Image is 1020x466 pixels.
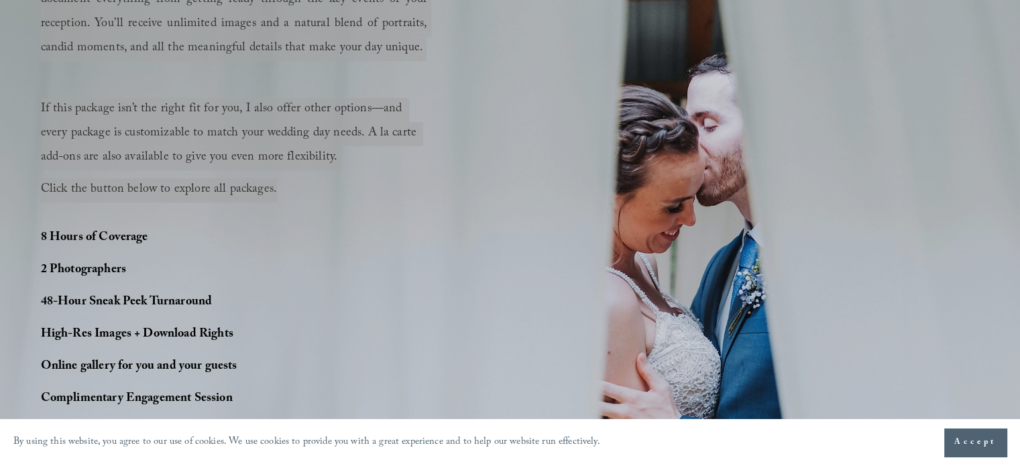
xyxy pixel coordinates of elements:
[41,99,420,168] span: If this package isn’t the right fit for you, I also offer other options—and every package is cust...
[41,228,148,249] strong: 8 Hours of Coverage
[41,389,233,410] strong: Complimentary Engagement Session
[954,436,997,449] span: Accept
[41,180,277,200] span: Click the button below to explore all packages.
[41,325,233,345] strong: High-Res Images + Download Rights
[13,433,600,453] p: By using this website, you agree to our use of cookies. We use cookies to provide you with a grea...
[41,260,126,281] strong: 2 Photographers
[944,428,1007,457] button: Accept
[41,292,213,313] strong: 48-Hour Sneak Peek Turnaround
[41,357,237,377] strong: Online gallery for you and your guests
